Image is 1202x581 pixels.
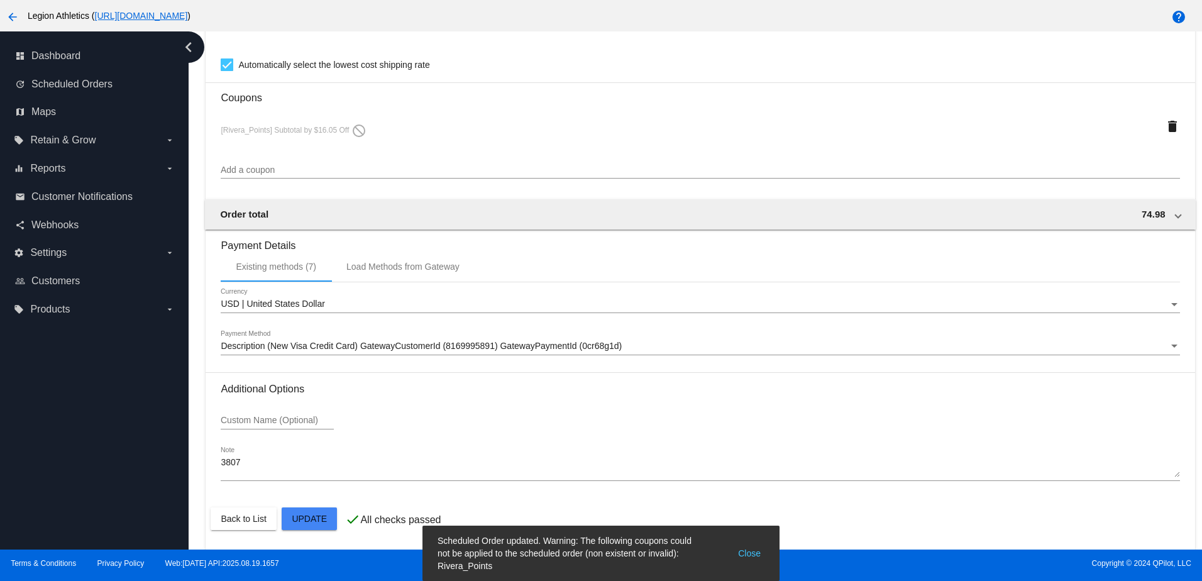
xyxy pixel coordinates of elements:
[31,191,133,202] span: Customer Notifications
[15,102,175,122] a: map Maps
[236,262,316,272] div: Existing methods (7)
[221,416,334,426] input: Custom Name (Optional)
[221,82,1179,104] h3: Coupons
[15,215,175,235] a: share Webhooks
[31,50,80,62] span: Dashboard
[165,248,175,258] i: arrow_drop_down
[220,209,268,219] span: Order total
[360,514,441,526] p: All checks passed
[15,271,175,291] a: people_outline Customers
[1171,9,1186,25] mat-icon: help
[15,74,175,94] a: update Scheduled Orders
[1142,209,1166,219] span: 74.98
[30,163,65,174] span: Reports
[14,163,24,174] i: equalizer
[14,135,24,145] i: local_offer
[31,275,80,287] span: Customers
[221,383,1179,395] h3: Additional Options
[211,507,276,530] button: Back to List
[5,9,20,25] mat-icon: arrow_back
[31,219,79,231] span: Webhooks
[15,51,25,61] i: dashboard
[15,187,175,207] a: email Customer Notifications
[734,534,764,572] button: Close
[30,135,96,146] span: Retain & Grow
[1165,119,1180,134] mat-icon: delete
[165,304,175,314] i: arrow_drop_down
[15,46,175,66] a: dashboard Dashboard
[205,199,1195,230] mat-expansion-panel-header: Order total 74.98
[282,507,337,530] button: Update
[238,57,429,72] span: Automatically select the lowest cost shipping rate
[221,341,622,351] span: Description (New Visa Credit Card) GatewayCustomerId (8169995891) GatewayPaymentId (0cr68g1d)
[31,106,56,118] span: Maps
[14,304,24,314] i: local_offer
[221,299,324,309] span: USD | United States Dollar
[221,230,1179,252] h3: Payment Details
[221,126,366,135] span: [Rivera_Points] Subtotal by $16.05 Off
[15,220,25,230] i: share
[28,11,190,21] span: Legion Athletics ( )
[221,514,266,524] span: Back to List
[165,135,175,145] i: arrow_drop_down
[30,304,70,315] span: Products
[97,559,145,568] a: Privacy Policy
[165,163,175,174] i: arrow_drop_down
[179,37,199,57] i: chevron_left
[15,192,25,202] i: email
[15,107,25,117] i: map
[165,559,279,568] a: Web:[DATE] API:2025.08.19.1657
[346,262,460,272] div: Load Methods from Gateway
[345,512,360,527] mat-icon: check
[15,276,25,286] i: people_outline
[95,11,188,21] a: [URL][DOMAIN_NAME]
[292,514,327,524] span: Update
[31,79,113,90] span: Scheduled Orders
[612,559,1191,568] span: Copyright © 2024 QPilot, LLC
[15,79,25,89] i: update
[221,165,1179,175] input: Add a coupon
[30,247,67,258] span: Settings
[221,299,1179,309] mat-select: Currency
[351,123,367,138] mat-icon: do_not_disturb
[221,341,1179,351] mat-select: Payment Method
[14,248,24,258] i: settings
[11,559,76,568] a: Terms & Conditions
[438,534,764,572] simple-snack-bar: Scheduled Order updated. Warning: The following coupons could not be applied to the scheduled ord...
